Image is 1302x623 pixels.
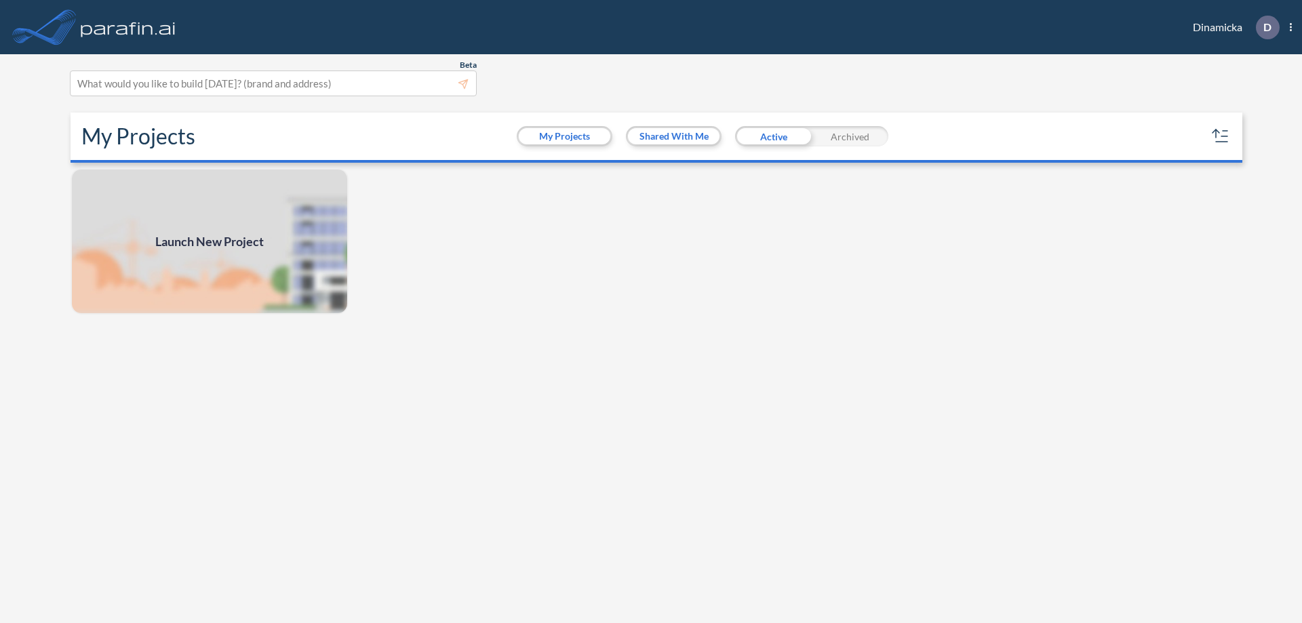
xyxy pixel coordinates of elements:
[81,123,195,149] h2: My Projects
[735,126,812,146] div: Active
[71,168,349,315] a: Launch New Project
[78,14,178,41] img: logo
[812,126,888,146] div: Archived
[519,128,610,144] button: My Projects
[1210,125,1231,147] button: sort
[460,60,477,71] span: Beta
[1263,21,1271,33] p: D
[71,168,349,315] img: add
[628,128,719,144] button: Shared With Me
[155,233,264,251] span: Launch New Project
[1172,16,1292,39] div: Dinamicka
